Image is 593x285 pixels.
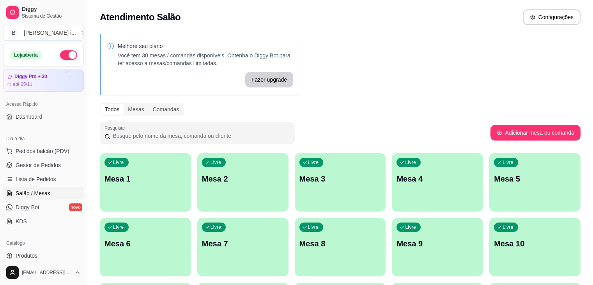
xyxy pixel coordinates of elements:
button: Pedidos balcão (PDV) [3,145,84,157]
p: Livre [308,224,319,230]
div: Acesso Rápido [3,98,84,110]
p: Mesa 3 [299,173,381,184]
p: Mesa 2 [202,173,284,184]
div: Dia a dia [3,132,84,145]
span: Lista de Pedidos [16,175,56,183]
button: LivreMesa 7 [197,218,289,276]
button: Select a team [3,25,84,41]
button: LivreMesa 3 [295,153,386,212]
p: Livre [503,224,513,230]
div: Mesas [124,104,148,115]
div: [PERSON_NAME] i ... [24,29,76,37]
p: Mesa 1 [104,173,186,184]
p: Livre [308,159,319,166]
a: Lista de Pedidos [3,173,84,185]
a: DiggySistema de Gestão [3,3,84,22]
p: Você tem 30 mesas / comandas disponíveis. Obtenha o Diggy Bot para ter acesso a mesas/comandas il... [118,52,293,67]
a: Diggy Pro + 30até 05/11 [3,69,84,92]
span: B [10,29,18,37]
p: Mesa 5 [494,173,576,184]
div: Todos [101,104,124,115]
p: Mesa 6 [104,238,186,249]
p: Mesa 9 [397,238,478,249]
span: Gestor de Pedidos [16,161,61,169]
a: Produtos [3,249,84,262]
button: LivreMesa 1 [100,153,191,212]
button: LivreMesa 2 [197,153,289,212]
button: Adicionar mesa ou comanda [490,125,581,141]
span: [EMAIL_ADDRESS][DOMAIN_NAME] [22,269,71,276]
button: LivreMesa 8 [295,218,386,276]
p: Livre [211,224,221,230]
button: Fazer upgrade [245,72,293,87]
p: Livre [503,159,513,166]
button: Configurações [523,9,581,25]
a: KDS [3,215,84,228]
p: Livre [113,159,124,166]
div: Loja aberta [10,51,42,59]
button: LivreMesa 9 [392,218,483,276]
p: Livre [405,159,416,166]
button: LivreMesa 10 [489,218,581,276]
p: Mesa 7 [202,238,284,249]
article: Diggy Pro + 30 [14,74,47,80]
button: LivreMesa 6 [100,218,191,276]
p: Mesa 4 [397,173,478,184]
input: Pesquisar [110,132,290,140]
h2: Atendimento Salão [100,11,181,23]
div: Catálogo [3,237,84,249]
a: Salão / Mesas [3,187,84,199]
span: Sistema de Gestão [22,13,81,19]
button: LivreMesa 5 [489,153,581,212]
span: Dashboard [16,113,42,121]
button: Alterar Status [60,50,77,60]
span: KDS [16,217,27,225]
span: Salão / Mesas [16,189,50,197]
span: Diggy Bot [16,203,39,211]
label: Pesquisar [104,125,128,131]
p: Livre [405,224,416,230]
a: Diggy Botnovo [3,201,84,214]
button: LivreMesa 4 [392,153,483,212]
span: Produtos [16,252,37,260]
p: Livre [211,159,221,166]
p: Livre [113,224,124,230]
button: [EMAIL_ADDRESS][DOMAIN_NAME] [3,263,84,282]
span: Diggy [22,6,81,13]
a: Gestor de Pedidos [3,159,84,171]
p: Melhore seu plano [118,42,293,50]
p: Mesa 10 [494,238,576,249]
div: Comandas [149,104,184,115]
p: Mesa 8 [299,238,381,249]
article: até 05/11 [13,81,32,87]
span: Pedidos balcão (PDV) [16,147,69,155]
a: Dashboard [3,110,84,123]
